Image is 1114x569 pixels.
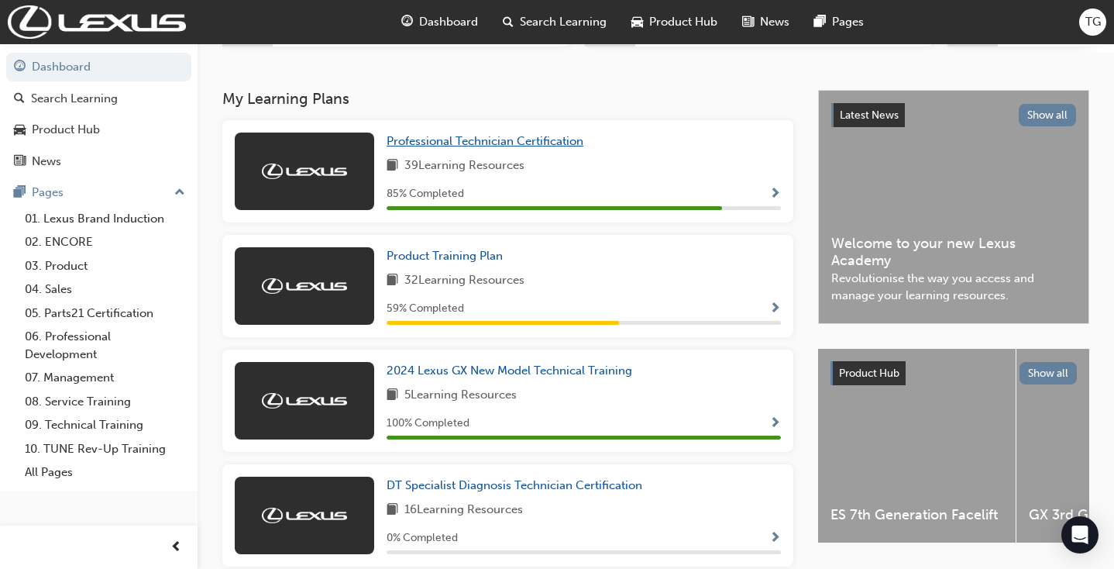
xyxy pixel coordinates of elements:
span: search-icon [14,92,25,106]
a: 03. Product [19,254,191,278]
span: Welcome to your new Lexus Academy [831,235,1076,270]
span: 100 % Completed [387,415,469,433]
span: Product Training Plan [387,249,503,263]
div: News [32,153,61,171]
span: guage-icon [14,60,26,74]
a: Latest NewsShow all [831,103,1076,128]
img: Trak [8,5,186,39]
div: Product Hub [32,121,100,139]
span: Show Progress [769,302,781,316]
button: Show Progress [769,529,781,548]
span: 39 Learning Resources [404,157,524,176]
span: guage-icon [401,12,413,32]
a: 10. TUNE Rev-Up Training [19,437,191,461]
a: Product HubShow all [830,361,1077,386]
span: 85 % Completed [387,185,464,203]
span: pages-icon [14,186,26,200]
a: ES 7th Generation Facelift [818,349,1016,543]
button: Show Progress [769,414,781,433]
a: pages-iconPages [802,6,876,38]
a: Search Learning [6,84,191,113]
span: prev-icon [170,538,182,557]
span: 16 Learning Resources [404,501,523,520]
button: Show Progress [769,184,781,204]
button: Show all [1019,362,1078,385]
a: DT Specialist Diagnosis Technician Certification [387,477,648,495]
span: Pages [832,13,864,31]
a: 04. Sales [19,278,191,302]
span: 59 % Completed [387,300,464,318]
div: Search Learning [31,90,118,108]
a: Latest NewsShow allWelcome to your new Lexus AcademyRevolutionise the way you access and manage y... [818,90,1089,324]
span: 2024 Lexus GX New Model Technical Training [387,364,632,378]
div: Pages [32,184,64,202]
span: Product Hub [839,367,899,380]
span: Show Progress [769,188,781,202]
span: ES 7th Generation Facelift [830,506,1003,524]
span: DT Specialist Diagnosis Technician Certification [387,478,642,492]
span: search-icon [503,12,514,32]
span: 0 % Completed [387,529,458,547]
span: Latest News [840,109,899,122]
span: news-icon [742,12,754,32]
a: 08. Service Training [19,390,191,414]
a: 09. Technical Training [19,413,191,437]
span: news-icon [14,155,26,169]
a: News [6,147,191,176]
a: Product Training Plan [387,247,509,265]
button: TG [1079,9,1106,36]
img: Trak [262,393,347,409]
a: Dashboard [6,53,191,81]
img: Trak [262,164,347,179]
a: 05. Parts21 Certification [19,302,191,326]
span: book-icon [387,271,398,291]
span: Professional Technician Certification [387,134,583,148]
span: 32 Learning Resources [404,271,524,291]
div: Open Intercom Messenger [1061,516,1099,553]
span: TG [1085,13,1101,31]
span: Search Learning [520,13,607,31]
span: book-icon [387,501,398,520]
a: 2024 Lexus GX New Model Technical Training [387,362,638,380]
span: News [760,13,789,31]
span: pages-icon [814,12,826,32]
a: Product Hub [6,116,191,144]
button: Pages [6,178,191,207]
img: Trak [262,508,347,523]
img: Trak [262,278,347,294]
span: book-icon [387,386,398,405]
a: Professional Technician Certification [387,133,590,150]
a: search-iconSearch Learning [490,6,619,38]
span: car-icon [14,123,26,137]
span: Dashboard [419,13,478,31]
a: 01. Lexus Brand Induction [19,207,191,231]
span: Revolutionise the way you access and manage your learning resources. [831,270,1076,305]
span: car-icon [631,12,643,32]
button: Show all [1019,104,1077,126]
a: 06. Professional Development [19,325,191,366]
span: Show Progress [769,532,781,546]
a: 07. Management [19,366,191,390]
span: up-icon [174,183,185,203]
button: Show Progress [769,299,781,319]
a: All Pages [19,460,191,485]
span: 5 Learning Resources [404,386,517,405]
a: news-iconNews [730,6,802,38]
span: Product Hub [649,13,717,31]
span: Show Progress [769,417,781,431]
span: book-icon [387,157,398,176]
h3: My Learning Plans [222,90,793,108]
a: car-iconProduct Hub [619,6,730,38]
a: 02. ENCORE [19,230,191,254]
a: guage-iconDashboard [389,6,490,38]
button: DashboardSearch LearningProduct HubNews [6,50,191,178]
